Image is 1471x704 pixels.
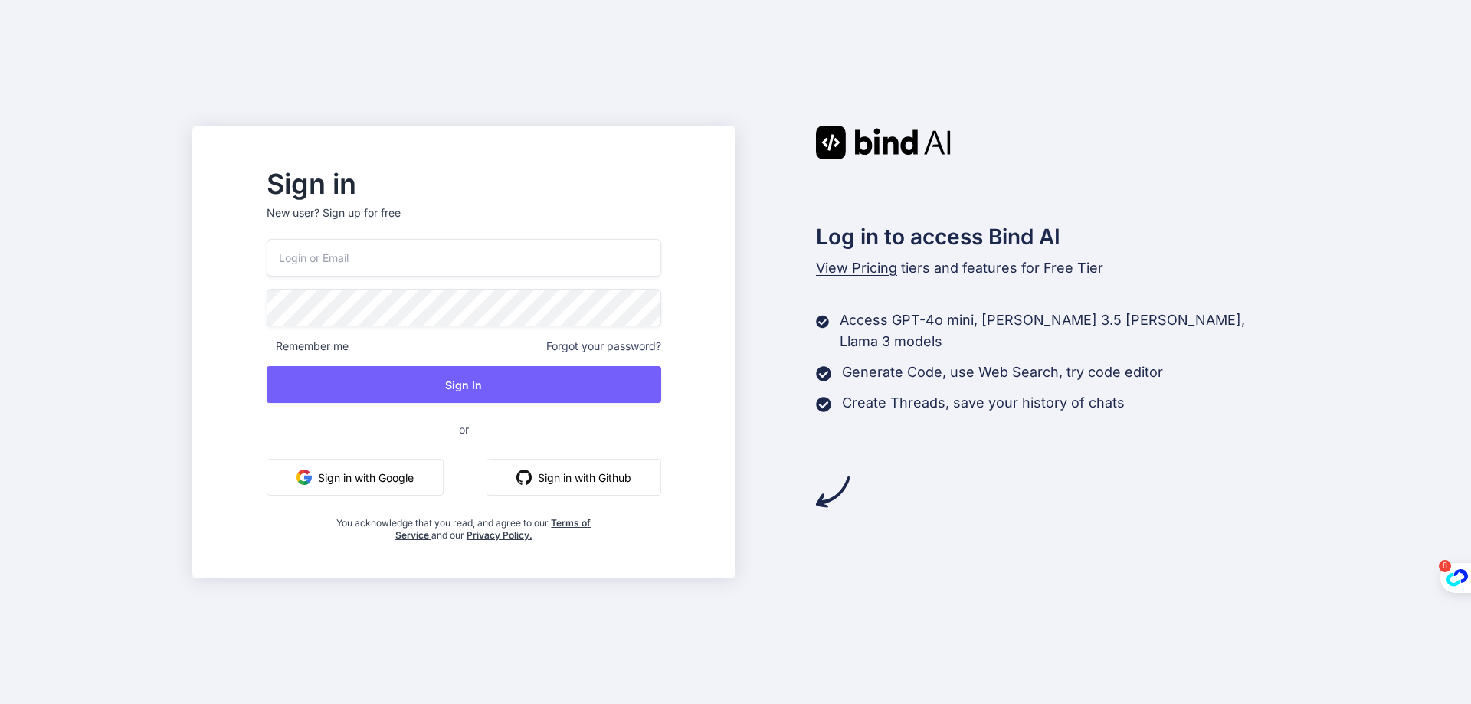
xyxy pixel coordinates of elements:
div: You acknowledge that you read, and agree to our and our [333,508,596,542]
h2: Sign in [267,172,661,196]
a: Privacy Policy. [467,529,532,541]
input: Login or Email [267,239,661,277]
p: tiers and features for Free Tier [816,257,1279,279]
h2: Log in to access Bind AI [816,221,1279,253]
p: Access GPT-4o mini, [PERSON_NAME] 3.5 [PERSON_NAME], Llama 3 models [840,309,1279,352]
p: Create Threads, save your history of chats [842,392,1125,414]
button: Sign in with Google [267,459,444,496]
div: Sign up for free [323,205,401,221]
button: Sign In [267,366,661,403]
img: arrow [816,475,850,509]
span: Remember me [267,339,349,354]
span: or [398,411,530,448]
p: Generate Code, use Web Search, try code editor [842,362,1163,383]
button: Sign in with Github [487,459,661,496]
img: github [516,470,532,485]
span: View Pricing [816,260,897,276]
a: Terms of Service [395,517,591,541]
span: Forgot your password? [546,339,661,354]
p: New user? [267,205,661,239]
img: google [296,470,312,485]
img: Bind AI logo [816,126,951,159]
